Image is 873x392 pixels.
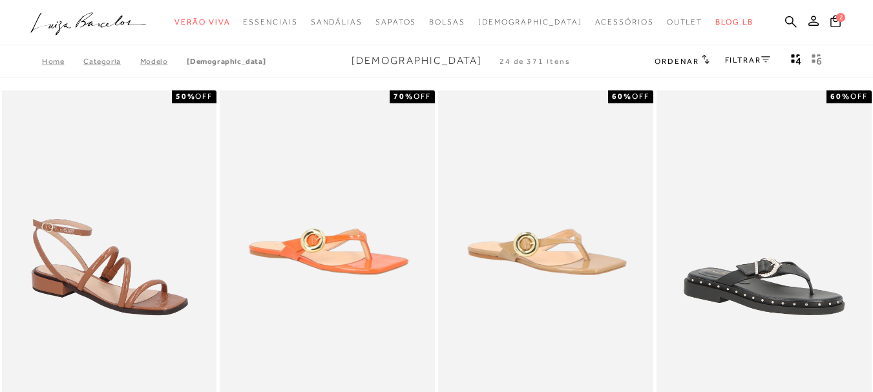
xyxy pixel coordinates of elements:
[826,14,845,32] button: 2
[612,92,632,101] strong: 60%
[352,55,482,67] span: [DEMOGRAPHIC_DATA]
[725,56,770,65] a: FILTRAR
[243,17,297,26] span: Essenciais
[394,92,414,101] strong: 70%
[195,92,213,101] span: OFF
[808,53,826,70] button: gridText6Desc
[787,53,805,70] button: Mostrar 4 produtos por linha
[375,10,416,34] a: noSubCategoriesText
[715,17,753,26] span: BLOG LB
[429,10,465,34] a: noSubCategoriesText
[836,13,845,22] span: 2
[243,10,297,34] a: noSubCategoriesText
[42,57,83,66] a: Home
[655,57,699,66] span: Ordenar
[311,10,363,34] a: noSubCategoriesText
[311,17,363,26] span: Sandálias
[174,17,230,26] span: Verão Viva
[500,57,571,66] span: 24 de 371 itens
[429,17,465,26] span: Bolsas
[83,57,140,66] a: Categoria
[595,10,654,34] a: noSubCategoriesText
[174,10,230,34] a: noSubCategoriesText
[478,10,582,34] a: noSubCategoriesText
[667,10,703,34] a: noSubCategoriesText
[595,17,654,26] span: Acessórios
[478,17,582,26] span: [DEMOGRAPHIC_DATA]
[187,57,266,66] a: [DEMOGRAPHIC_DATA]
[632,92,649,101] span: OFF
[715,10,753,34] a: BLOG LB
[830,92,850,101] strong: 60%
[667,17,703,26] span: Outlet
[850,92,868,101] span: OFF
[176,92,196,101] strong: 50%
[414,92,431,101] span: OFF
[140,57,187,66] a: Modelo
[375,17,416,26] span: Sapatos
